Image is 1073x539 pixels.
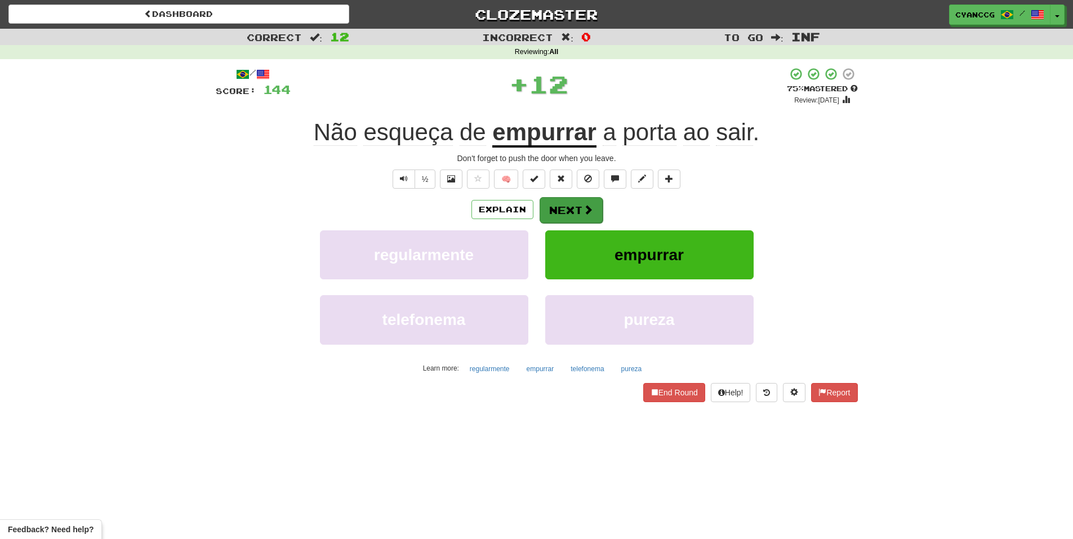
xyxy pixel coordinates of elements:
span: esqueça [363,119,453,146]
button: Help! [711,383,751,402]
span: Open feedback widget [8,524,94,535]
strong: All [549,48,558,56]
a: Dashboard [8,5,349,24]
button: Discuss sentence (alt+u) [604,170,626,189]
span: Incorrect [482,32,553,43]
span: 0 [581,30,591,43]
span: 12 [529,70,568,98]
span: Score: [216,86,256,96]
button: Edit sentence (alt+d) [631,170,653,189]
button: Reset to 0% Mastered (alt+r) [550,170,572,189]
div: / [216,67,291,81]
u: empurrar [492,119,596,148]
span: + [509,67,529,101]
span: sair [716,119,753,146]
button: empurrar [545,230,754,279]
span: / [1019,9,1025,17]
button: regularmente [320,230,528,279]
span: de [460,119,486,146]
div: Don't forget to push the door when you leave. [216,153,858,164]
span: Inf [791,30,820,43]
button: pureza [615,360,648,377]
button: Next [540,197,603,223]
button: Play sentence audio (ctl+space) [393,170,415,189]
button: Explain [471,200,533,219]
span: : [561,33,573,42]
button: Add to collection (alt+a) [658,170,680,189]
button: 🧠 [494,170,518,189]
button: Report [811,383,857,402]
button: Set this sentence to 100% Mastered (alt+m) [523,170,545,189]
a: Clozemaster [366,5,707,24]
span: CyanCCG [955,10,995,20]
button: telefonema [564,360,610,377]
span: porta [622,119,676,146]
button: Show image (alt+x) [440,170,462,189]
span: 144 [263,82,291,96]
button: Ignore sentence (alt+i) [577,170,599,189]
button: Round history (alt+y) [756,383,777,402]
span: 75 % [787,84,804,93]
div: Text-to-speech controls [390,170,436,189]
span: 12 [330,30,349,43]
span: regularmente [374,246,474,264]
button: empurrar [520,360,560,377]
span: Não [314,119,357,146]
small: Review: [DATE] [794,96,839,104]
button: telefonema [320,295,528,344]
span: . [596,119,760,146]
button: End Round [643,383,705,402]
button: ½ [415,170,436,189]
button: regularmente [464,360,516,377]
button: Favorite sentence (alt+f) [467,170,489,189]
small: Learn more: [423,364,459,372]
span: ao [683,119,710,146]
span: Correct [247,32,302,43]
button: pureza [545,295,754,344]
span: pureza [624,311,674,328]
span: telefonema [382,311,466,328]
span: a [603,119,616,146]
span: : [771,33,783,42]
span: empurrar [615,246,684,264]
a: CyanCCG / [949,5,1050,25]
span: : [310,33,322,42]
div: Mastered [787,84,858,94]
span: To go [724,32,763,43]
